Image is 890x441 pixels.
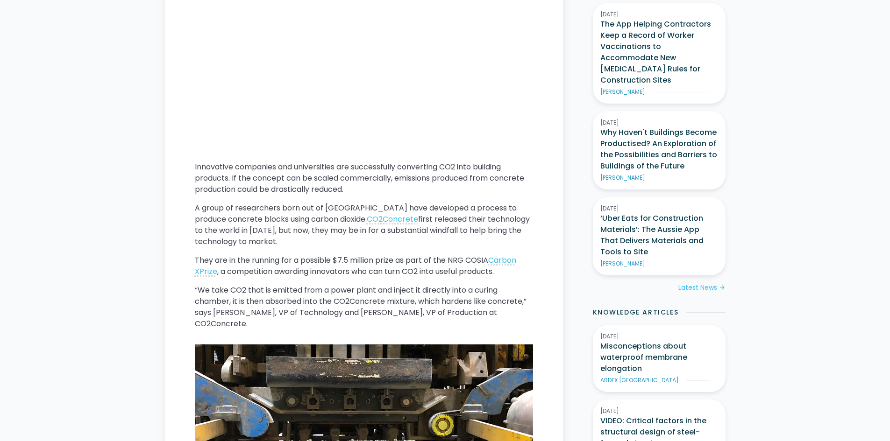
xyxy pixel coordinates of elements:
div: [PERSON_NAME] [600,88,645,96]
div: [DATE] [600,10,718,19]
a: Carbon XPrize [195,255,516,277]
div: [PERSON_NAME] [600,259,645,268]
p: Innovative companies and universities are successfully converting CO2 into building products. If ... [195,161,533,195]
div: [DATE] [600,119,718,127]
div: arrow_forward [719,283,726,293]
h3: Misconceptions about waterproof membrane elongation [600,341,718,374]
div: [PERSON_NAME] [600,174,645,182]
h3: ‘Uber Eats for Construction Materials’: The Aussie App That Delivers Materials and Tools to Site [600,213,718,258]
div: Latest News [678,283,717,293]
h2: Knowledge Articles [593,308,679,317]
div: ARDEX [GEOGRAPHIC_DATA] [600,376,679,385]
a: [DATE]The App Helping Contractors Keep a Record of Worker Vaccinations to Accommodate New [MEDICA... [593,3,726,104]
a: CO2Concrete [367,214,418,224]
a: [DATE]‘Uber Eats for Construction Materials’: The Aussie App That Delivers Materials and Tools to... [593,197,726,275]
h3: Why Haven't Buildings Become Productised? An Exploration of the Possibilities and Barriers to Bui... [600,127,718,172]
p: A group of researchers born out of [GEOGRAPHIC_DATA] have developed a process to produce concrete... [195,203,533,247]
p: They are in the running for a possible $7.5 million prize as part of the NRG COSIA , a competitio... [195,255,533,277]
a: [DATE]Why Haven't Buildings Become Productised? An Exploration of the Possibilities and Barriers ... [593,111,726,189]
p: “We take CO2 that is emitted from a power plant and inject it directly into a curing chamber, it ... [195,285,533,329]
h3: The App Helping Contractors Keep a Record of Worker Vaccinations to Accommodate New [MEDICAL_DATA... [600,19,718,86]
div: [DATE] [600,407,718,415]
div: [DATE] [600,332,718,341]
div: [DATE] [600,204,718,213]
a: [DATE]Misconceptions about waterproof membrane elongationARDEX [GEOGRAPHIC_DATA] [593,325,726,392]
a: Latest Newsarrow_forward [678,283,726,293]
